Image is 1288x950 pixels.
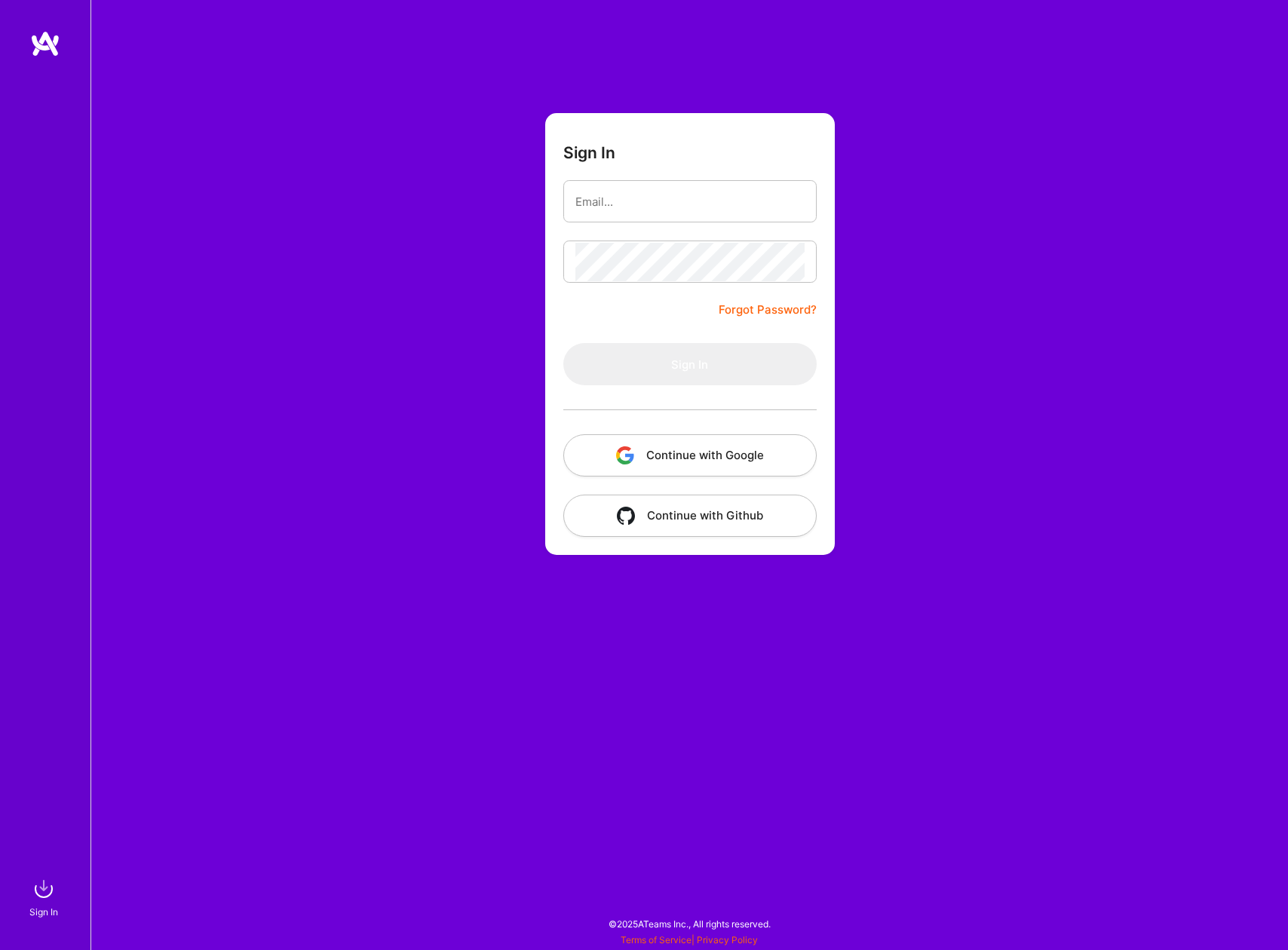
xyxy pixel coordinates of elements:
[621,934,758,945] span: |
[563,495,817,537] button: Continue with Github
[621,934,692,945] a: Terms of Service
[697,934,758,945] a: Privacy Policy
[29,904,58,920] div: Sign In
[563,434,817,477] button: Continue with Google
[32,874,59,920] a: sign inSign In
[563,143,615,162] h3: Sign In
[575,182,805,221] input: Email...
[617,507,635,525] img: icon
[30,30,60,57] img: logo
[719,301,817,319] a: Forgot Password?
[29,874,59,904] img: sign in
[563,343,817,385] button: Sign In
[90,905,1288,942] div: © 2025 ATeams Inc., All rights reserved.
[616,446,634,464] img: icon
